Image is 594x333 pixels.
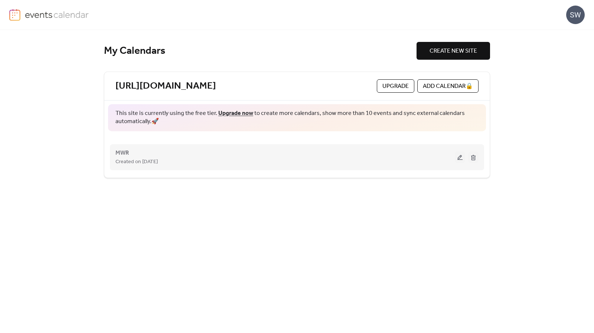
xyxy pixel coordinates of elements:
[115,149,129,158] span: MWR
[430,47,477,56] span: CREATE NEW SITE
[104,44,417,57] div: My Calendars
[566,6,585,24] div: SW
[218,108,253,119] a: Upgrade now
[377,79,414,93] button: Upgrade
[417,42,490,60] button: CREATE NEW SITE
[25,9,89,20] img: logo-type
[115,158,158,166] span: Created on [DATE]
[9,9,20,21] img: logo
[115,151,129,155] a: MWR
[115,109,479,126] span: This site is currently using the free tier. to create more calendars, show more than 10 events an...
[115,80,216,92] a: [URL][DOMAIN_NAME]
[382,82,409,91] span: Upgrade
